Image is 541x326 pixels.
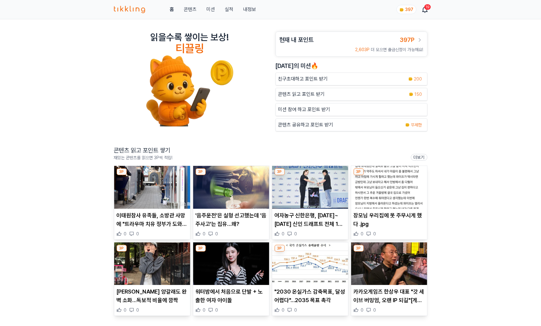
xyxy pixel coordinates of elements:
[409,92,414,97] img: coin
[275,287,346,305] p: "2030 온실가스 감축목표, 달성 어렵다"…2035 목표 촉각
[400,36,415,43] span: 397P
[275,245,285,252] div: 3P
[216,231,218,237] span: 0
[282,231,285,237] span: 0
[276,62,427,70] h2: [DATE]의 미션🔥
[276,103,427,116] button: 미션 참여 하고 포인트 받기
[216,307,218,313] span: 0
[361,231,364,237] span: 0
[276,88,427,101] a: 콘텐츠 읽고 포인트 받기 coin 150
[137,231,139,237] span: 0
[272,166,348,209] img: 여자농구 신한은행, 2025~2026 신인 드래프트 전체 1순위 지명권 획득
[114,242,190,316] div: 3P 박민영 양갈래도 완벽 소화…독보적 비율에 깜짝 [PERSON_NAME] 양갈래도 완벽 소화…독보적 비율에 깜짝 0 0
[354,245,364,252] div: 3P
[170,6,174,13] a: 홈
[408,77,413,81] img: coin
[371,47,423,52] span: 더 모으면 출금신청이 가능해요!
[354,211,425,228] p: 장모님 우리집에 못 주무시게 했다 .jpg
[206,6,215,13] button: 미션
[272,166,348,240] div: 3P 여자농구 신한은행, 2025~2026 신인 드래프트 전체 1순위 지명권 획득 여자농구 신한은행, [DATE]~[DATE] 신인 드래프트 전체 1순위 지명권 획득 0 0
[282,307,285,313] span: 0
[415,91,422,97] span: 150
[193,166,269,209] img: '음주운전'은 실형 선고했는데 '음주사고'는 집유…왜?
[272,242,348,285] img: "2030 온실가스 감축목표, 달성 어렵다"…2035 목표 촉각
[193,166,269,240] div: 3P '음주운전'은 실형 선고했는데 '음주사고'는 집유…왜? '음주운전'은 실형 선고했는데 '음주사고'는 집유…왜? 0 0
[243,6,256,13] a: 내정보
[124,231,127,237] span: 0
[196,245,206,252] div: 3P
[400,36,423,44] a: 397P
[225,6,233,13] a: 실적
[374,307,376,313] span: 0
[114,166,190,240] div: 3P 이태원참사 유족들, 소방관 사망에 "트라우마 치유 정부가 도와야" 이태원참사 유족들, 소방관 사망에 "트라우마 치유 정부가 도와야" 0 0
[351,166,427,209] img: 장모님 우리집에 못 주무시게 했다 .jpg
[114,155,173,161] p: 재밌는 콘텐츠를 읽으면 3P씩 적립!
[151,32,229,43] h2: 읽을수록 쌓이는 보상!
[351,242,427,316] div: 3P 카카오게임즈 한상우 대표 "갓 세이브 버밍엄, 오랜 IP 되길"[게임스컴 2025] 카카오게임즈 한상우 대표 "갓 세이브 버밍엄, 오랜 IP 되길"[게임스컴 2025] 0 0
[278,121,333,129] p: 콘텐츠 공유하고 포인트 받기
[374,231,376,237] span: 0
[193,242,269,316] div: 3P 워터밤에서 처음으로 단발 + 노출한 여자 아이돌 워터밤에서 처음으로 단발 + 노출한 여자 아이돌 0 0
[278,75,328,83] p: 친구초대하고 포인트 받기
[276,118,427,131] a: 콘텐츠 공유하고 포인트 받기 coin 무제한
[280,36,314,44] h3: 현재 내 포인트
[399,7,404,12] img: coin
[114,242,190,285] img: 박민영 양갈래도 완벽 소화…독보적 비율에 깜짝
[196,287,267,305] p: 워터밤에서 처음으로 단발 + 노출한 여자 아이돌
[275,211,346,228] p: 여자농구 신한은행, [DATE]~[DATE] 신인 드래프트 전체 1순위 지명권 획득
[411,122,422,128] span: 무제한
[414,76,422,82] span: 200
[272,242,348,316] div: 3P "2030 온실가스 감축목표, 달성 어렵다"…2035 목표 촉각 "2030 온실가스 감축목표, 달성 어렵다"…2035 목표 촉각 0 0
[196,211,267,228] p: '음주운전'은 실형 선고했는데 '음주사고'는 집유…왜?
[193,242,269,285] img: 워터밤에서 처음으로 단발 + 노출한 여자 아이돌
[137,307,139,313] span: 0
[354,287,425,305] p: 카카오게임즈 한상우 대표 "갓 세이브 버밍엄, 오랜 IP 되길"[게임스컴 2025]
[117,168,127,175] div: 3P
[146,55,234,126] img: tikkling_character
[405,7,414,12] span: 397
[124,307,127,313] span: 0
[196,168,206,175] div: 3P
[203,307,206,313] span: 0
[424,4,431,10] div: 19
[361,307,364,313] span: 0
[275,168,285,175] div: 3P
[184,6,197,13] a: 콘텐츠
[351,242,427,285] img: 카카오게임즈 한상우 대표 "갓 세이브 버밍엄, 오랜 IP 되길"[게임스컴 2025]
[117,287,188,305] p: [PERSON_NAME] 양갈래도 완벽 소화…독보적 비율에 깜짝
[396,5,415,14] a: coin 397
[295,231,297,237] span: 0
[276,73,427,85] button: 친구초대하고 포인트 받기 coin 200
[278,106,330,113] p: 미션 참여 하고 포인트 받기
[405,122,410,127] img: coin
[203,231,206,237] span: 0
[114,166,190,209] img: 이태원참사 유족들, 소방관 사망에 "트라우마 치유 정부가 도와야"
[278,91,325,98] p: 콘텐츠 읽고 포인트 받기
[117,245,127,252] div: 3P
[114,6,145,13] img: 티끌링
[114,146,173,155] h2: 콘텐츠 읽고 포인트 쌓기
[295,307,297,313] span: 0
[411,154,427,161] a: 더보기
[117,211,188,228] p: 이태원참사 유족들, 소방관 사망에 "트라우마 치유 정부가 도와야"
[423,6,427,13] a: 19
[351,166,427,240] div: 3P 장모님 우리집에 못 주무시게 했다 .jpg 장모님 우리집에 못 주무시게 했다 .jpg 0 0
[175,43,204,55] h4: 티끌링
[354,168,364,175] div: 3P
[355,47,370,52] span: 2,603P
